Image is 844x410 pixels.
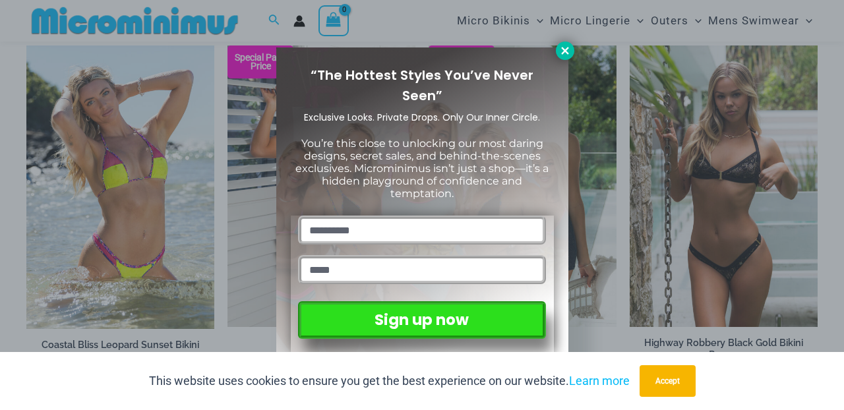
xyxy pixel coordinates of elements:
p: This website uses cookies to ensure you get the best experience on our website. [149,371,630,391]
a: Learn more [569,374,630,388]
button: Sign up now [298,301,545,339]
span: Exclusive Looks. Private Drops. Only Our Inner Circle. [304,111,540,124]
button: Accept [640,365,696,397]
span: “The Hottest Styles You’ve Never Seen” [311,66,533,105]
span: You’re this close to unlocking our most daring designs, secret sales, and behind-the-scenes exclu... [295,137,549,200]
button: Close [556,42,574,60]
